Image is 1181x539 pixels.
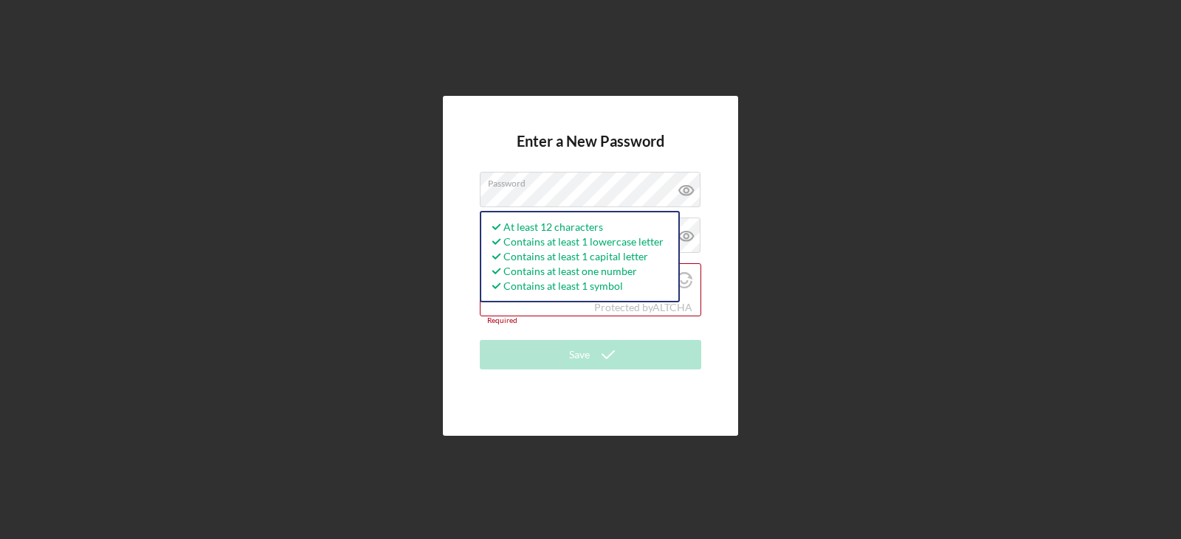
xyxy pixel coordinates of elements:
h4: Enter a New Password [517,133,664,172]
div: Protected by [594,302,692,313]
div: Required [480,316,701,325]
div: Save [569,340,590,369]
button: Save [480,340,701,369]
a: Visit Altcha.org [653,301,692,313]
div: Contains at least 1 lowercase letter [489,234,664,249]
a: Visit Altcha.org [676,278,692,291]
div: Contains at least 1 capital letter [489,249,664,264]
div: Contains at least 1 symbol [489,279,664,293]
div: Contains at least one number [489,264,664,279]
div: At least 12 characters [489,220,664,234]
label: Password [488,173,700,189]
